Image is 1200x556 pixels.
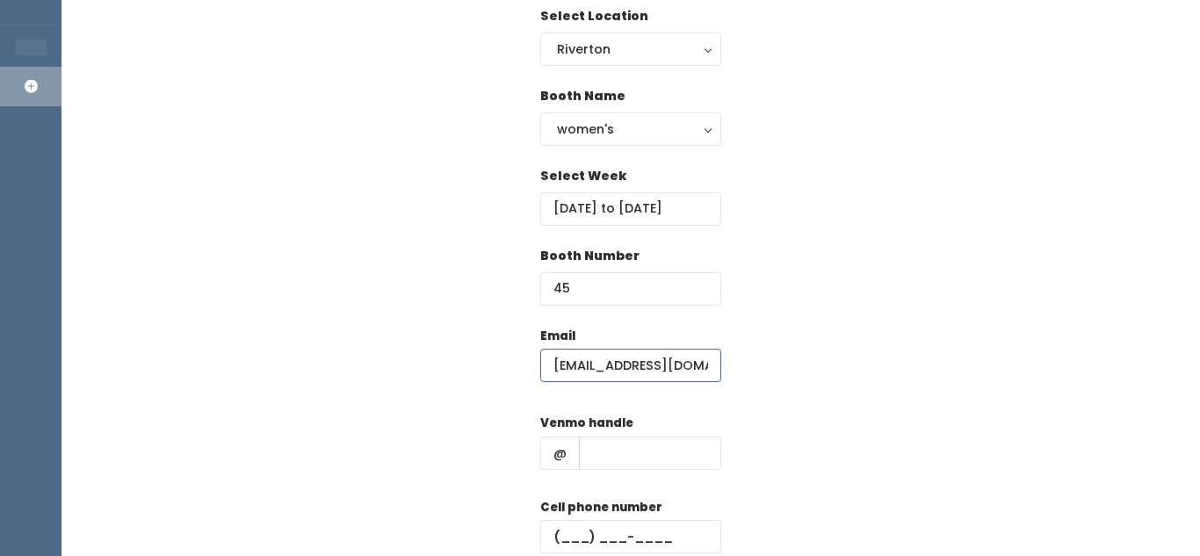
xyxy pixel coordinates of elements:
[540,7,648,25] label: Select Location
[540,328,575,345] label: Email
[540,247,640,265] label: Booth Number
[540,415,633,432] label: Venmo handle
[540,167,626,185] label: Select Week
[540,437,580,470] span: @
[557,119,705,139] div: women's
[540,349,721,382] input: @ .
[540,32,721,66] button: Riverton
[540,192,721,226] input: Select week
[540,87,625,105] label: Booth Name
[540,272,721,306] input: Booth Number
[540,499,662,516] label: Cell phone number
[540,112,721,146] button: women's
[540,520,721,553] input: (___) ___-____
[557,40,705,59] div: Riverton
